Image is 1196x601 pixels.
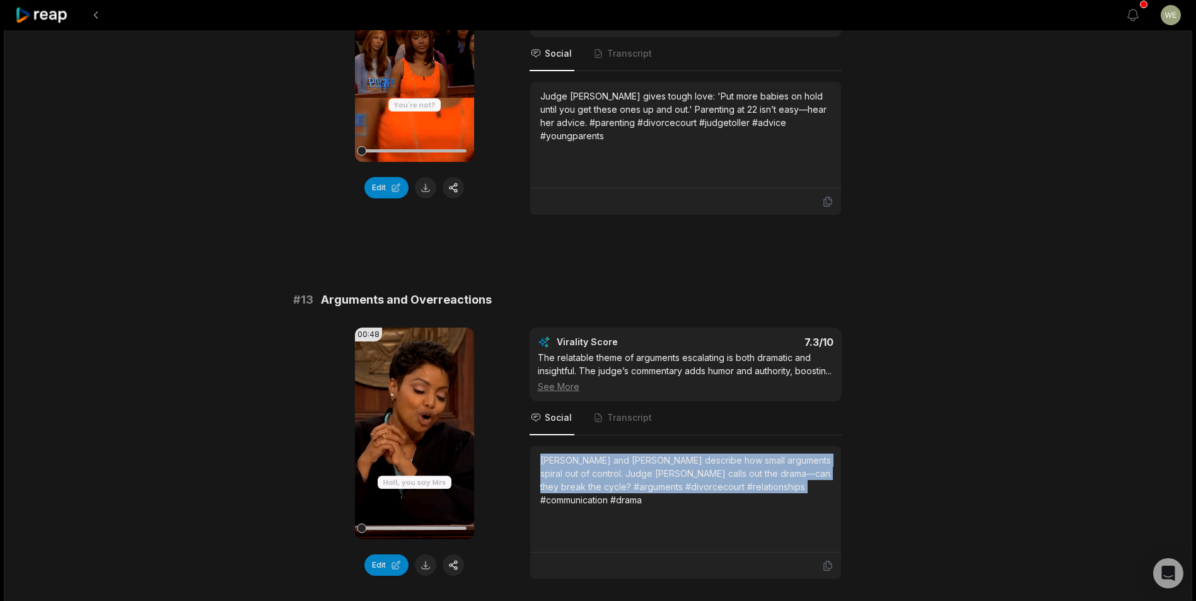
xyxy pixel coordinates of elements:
div: [PERSON_NAME] and [PERSON_NAME] describe how small arguments spiral out of control. Judge [PERSON... [540,454,831,507]
button: Edit [364,177,409,198]
span: Arguments and Overreactions [321,291,492,309]
nav: Tabs [530,37,842,71]
div: The relatable theme of arguments escalating is both dramatic and insightful. The judge’s commenta... [538,351,833,393]
span: Social [545,47,572,60]
video: Your browser does not support mp4 format. [355,328,474,539]
span: Social [545,411,572,424]
nav: Tabs [530,401,842,435]
div: 7.3 /10 [698,336,833,348]
div: See More [538,380,833,393]
span: # 13 [293,291,313,309]
div: Virality Score [557,336,692,348]
span: Transcript [607,411,652,424]
div: Open Intercom Messenger [1153,558,1183,588]
span: Transcript [607,47,652,60]
div: Judge [PERSON_NAME] gives tough love: 'Put more babies on hold until you get these ones up and ou... [540,89,831,142]
button: Edit [364,554,409,576]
